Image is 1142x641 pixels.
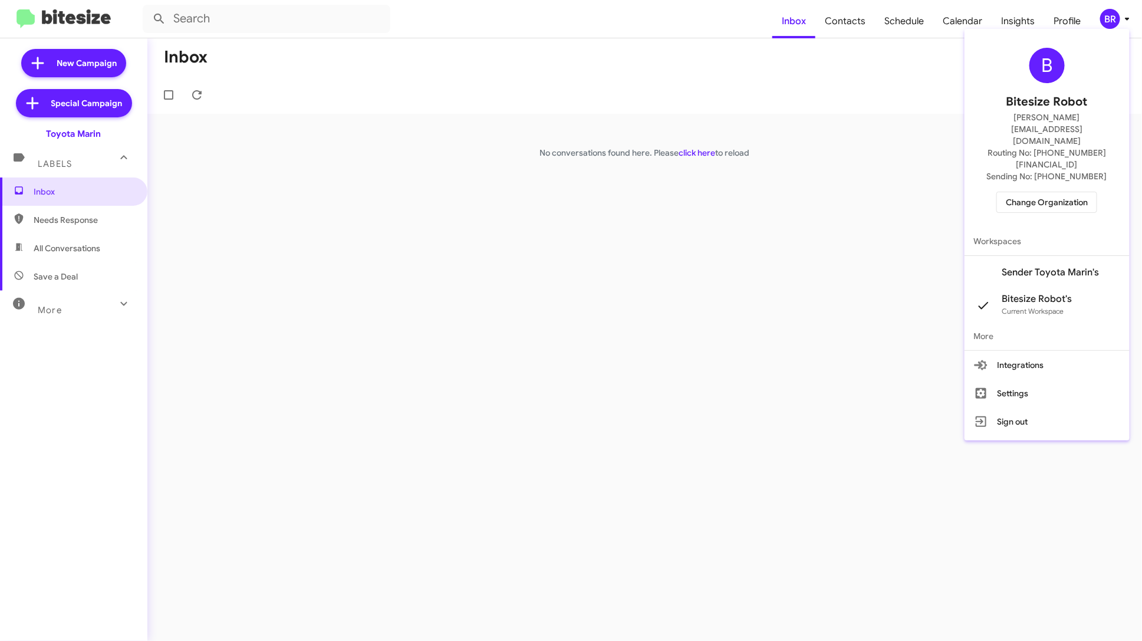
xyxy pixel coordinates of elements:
button: Integrations [965,351,1130,379]
div: B [1029,48,1065,83]
span: Current Workspace [1002,307,1064,315]
span: [PERSON_NAME][EMAIL_ADDRESS][DOMAIN_NAME] [979,111,1115,147]
span: Change Organization [1006,192,1088,212]
button: Change Organization [996,192,1097,213]
button: Settings [965,379,1130,407]
span: Bitesize Robot's [1002,293,1072,305]
span: Workspaces [965,227,1130,255]
span: Sender Toyota Marin's [1002,267,1100,278]
span: Sending No: [PHONE_NUMBER] [987,170,1107,182]
span: More [965,322,1130,350]
span: Routing No: [PHONE_NUMBER][FINANCIAL_ID] [979,147,1115,170]
button: Sign out [965,407,1130,436]
span: Bitesize Robot [1006,93,1088,111]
